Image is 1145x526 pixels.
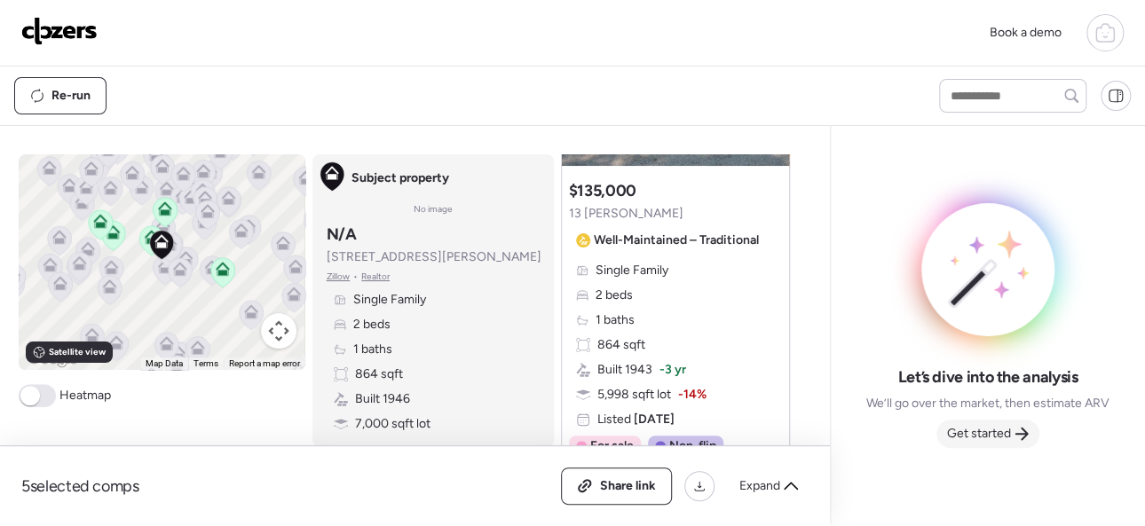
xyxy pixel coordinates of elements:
span: 2 beds [353,316,391,334]
span: Built 1946 [355,390,410,408]
span: 1 baths [353,341,392,358]
span: [STREET_ADDRESS][PERSON_NAME] [327,248,541,266]
span: 5 selected comps [21,475,139,497]
a: Terms (opens in new tab) [193,358,218,368]
img: Google [23,347,82,370]
span: Built 1943 [597,361,652,379]
span: Expand [739,477,780,495]
span: Get started [947,425,1011,443]
span: Subject property [351,169,449,187]
span: 2 beds [596,287,633,304]
span: Satellite view [49,345,106,359]
span: Single Family [596,262,668,279]
h3: $135,000 [569,180,636,201]
span: -3 yr [659,361,686,379]
button: Map camera controls [261,313,296,349]
span: 864 sqft [597,336,645,354]
span: Re-run [51,87,91,105]
a: Report a map error [229,358,300,368]
span: 5,998 sqft lot [597,386,671,404]
span: Realtor [361,270,390,284]
span: 1 baths [596,311,635,329]
a: Open this area in Google Maps (opens a new window) [23,347,82,370]
span: Single Family [353,291,426,309]
span: For sale [590,437,634,455]
span: Listed [597,411,675,428]
span: Heatmap [59,387,111,404]
button: Map Data [146,357,183,370]
span: Zillow [327,270,351,284]
span: Let’s dive into the analysis [897,366,1078,388]
span: Share link [600,477,656,495]
span: -14% [678,386,707,404]
span: Non-flip [669,437,716,455]
span: Book a demo [990,25,1062,40]
span: Well-Maintained – Traditional [594,232,759,249]
span: 7,000 sqft lot [355,415,430,433]
span: We’ll go over the market, then estimate ARV [866,395,1109,412]
span: 13 [PERSON_NAME] [569,205,683,223]
span: [DATE] [631,412,675,427]
span: No image [414,202,453,216]
img: Logo [21,17,98,45]
h3: N/A [327,224,357,245]
span: • [353,270,358,284]
span: 864 sqft [355,365,403,383]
